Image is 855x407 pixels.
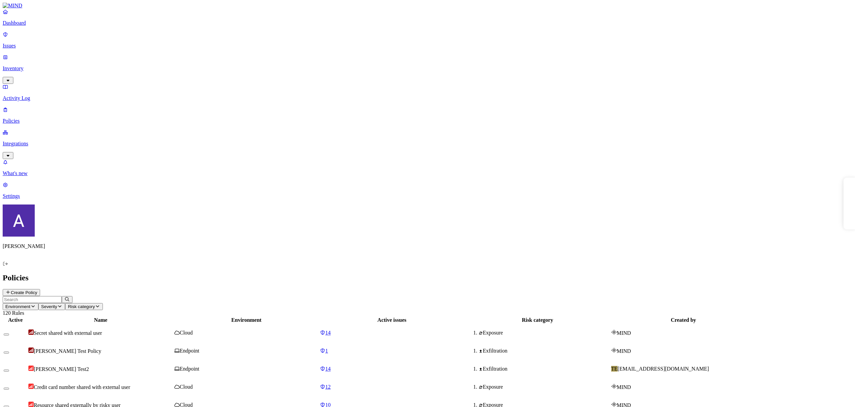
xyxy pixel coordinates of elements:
span: Environment [5,304,30,309]
img: mind-logo-icon [611,348,617,353]
span: Endpoint [180,366,199,372]
div: Exfiltration [479,348,610,354]
div: Risk category [465,317,610,323]
span: TE [611,366,618,372]
p: Settings [3,193,852,199]
div: Name [28,317,173,323]
a: Activity Log [3,84,852,101]
span: Secret shared with external user [34,330,102,336]
a: Issues [3,31,852,49]
a: MIND [3,3,852,9]
span: [EMAIL_ADDRESS][DOMAIN_NAME] [618,366,709,372]
a: 14 [320,330,464,336]
p: Inventory [3,65,852,72]
img: severity-critical [28,329,34,335]
img: severity-high [28,402,34,407]
span: Credit card number shared with external user [34,384,130,390]
a: 1 [320,348,464,354]
div: Exposure [479,330,610,336]
a: Settings [3,182,852,199]
span: Risk category [68,304,95,309]
span: [PERSON_NAME] Test Policy [34,348,101,354]
span: MIND [617,384,631,390]
h2: Policies [3,273,852,282]
a: What's new [3,159,852,176]
a: 14 [320,366,464,372]
p: [PERSON_NAME] [3,243,852,249]
img: mind-logo-icon [611,402,617,407]
img: MIND [3,3,22,9]
span: MIND [617,348,631,354]
input: Search [3,296,62,303]
span: 14 [325,330,331,335]
a: 12 [320,384,464,390]
p: Dashboard [3,20,852,26]
p: Policies [3,118,852,124]
span: MIND [617,330,631,336]
div: Environment [174,317,319,323]
span: Severity [41,304,57,309]
span: 12 [325,384,331,390]
p: Activity Log [3,95,852,101]
img: mind-logo-icon [611,384,617,389]
a: Inventory [3,54,852,83]
span: Endpoint [180,348,199,354]
span: Cloud [180,330,193,335]
p: Integrations [3,141,852,147]
span: 1 [325,348,328,354]
div: Exfiltration [479,366,610,372]
div: Active [4,317,27,323]
a: Integrations [3,129,852,158]
div: Active issues [320,317,464,323]
button: Create Policy [3,289,40,296]
span: 120 Rules [3,310,24,316]
img: severity-high [28,384,34,389]
div: Created by [611,317,756,323]
img: mind-logo-icon [611,329,617,335]
img: severity-high [28,366,34,371]
span: [PERSON_NAME] Test2 [34,366,89,372]
a: Policies [3,107,852,124]
span: Cloud [180,384,193,390]
p: Issues [3,43,852,49]
img: severity-critical [28,348,34,353]
a: Dashboard [3,9,852,26]
p: What's new [3,170,852,176]
div: Exposure [479,384,610,390]
span: 14 [325,366,331,372]
img: Avigail Bronznick [3,205,35,237]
